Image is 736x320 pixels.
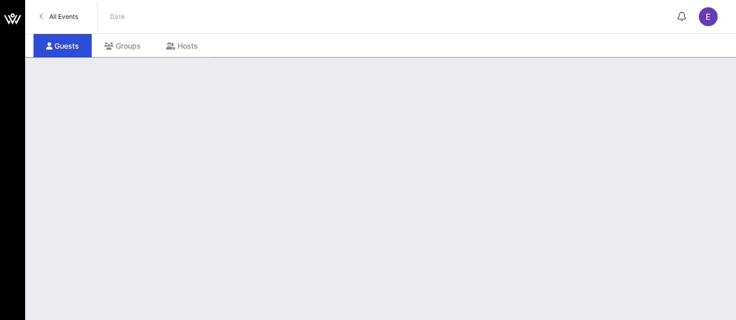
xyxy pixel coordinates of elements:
p: Date [110,12,125,22]
span: E [706,12,711,22]
div: Groups [92,34,153,58]
a: All Events [34,8,84,25]
div: E [699,7,718,26]
div: Guests [34,34,92,58]
span: All Events [49,13,78,20]
div: Hosts [153,34,211,58]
